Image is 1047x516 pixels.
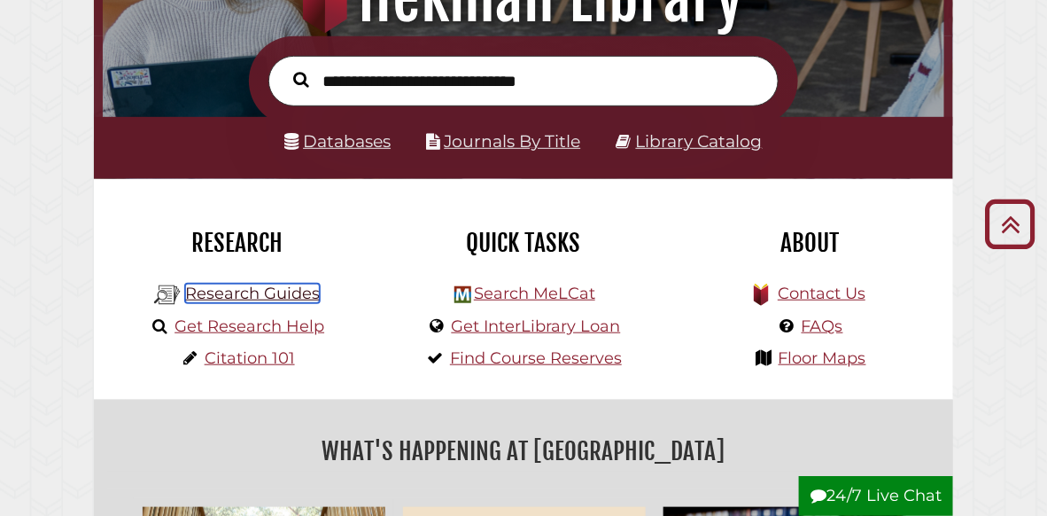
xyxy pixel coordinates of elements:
[293,72,309,89] i: Search
[680,228,940,258] h2: About
[450,348,622,368] a: Find Course Reserves
[174,317,324,336] a: Get Research Help
[778,284,865,303] a: Contact Us
[445,131,581,152] a: Journals By Title
[284,131,391,152] a: Databases
[636,131,763,152] a: Library Catalog
[452,317,621,336] a: Get InterLibrary Loan
[454,286,471,303] img: Hekman Library Logo
[284,67,318,91] button: Search
[107,228,367,258] h2: Research
[979,209,1043,238] a: Back to Top
[205,348,295,368] a: Citation 101
[185,284,320,303] a: Research Guides
[802,317,843,336] a: FAQs
[107,431,940,472] h2: What's Happening at [GEOGRAPHIC_DATA]
[779,348,866,368] a: Floor Maps
[154,282,181,309] img: Hekman Library Logo
[474,284,595,303] a: Search MeLCat
[393,228,653,258] h2: Quick Tasks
